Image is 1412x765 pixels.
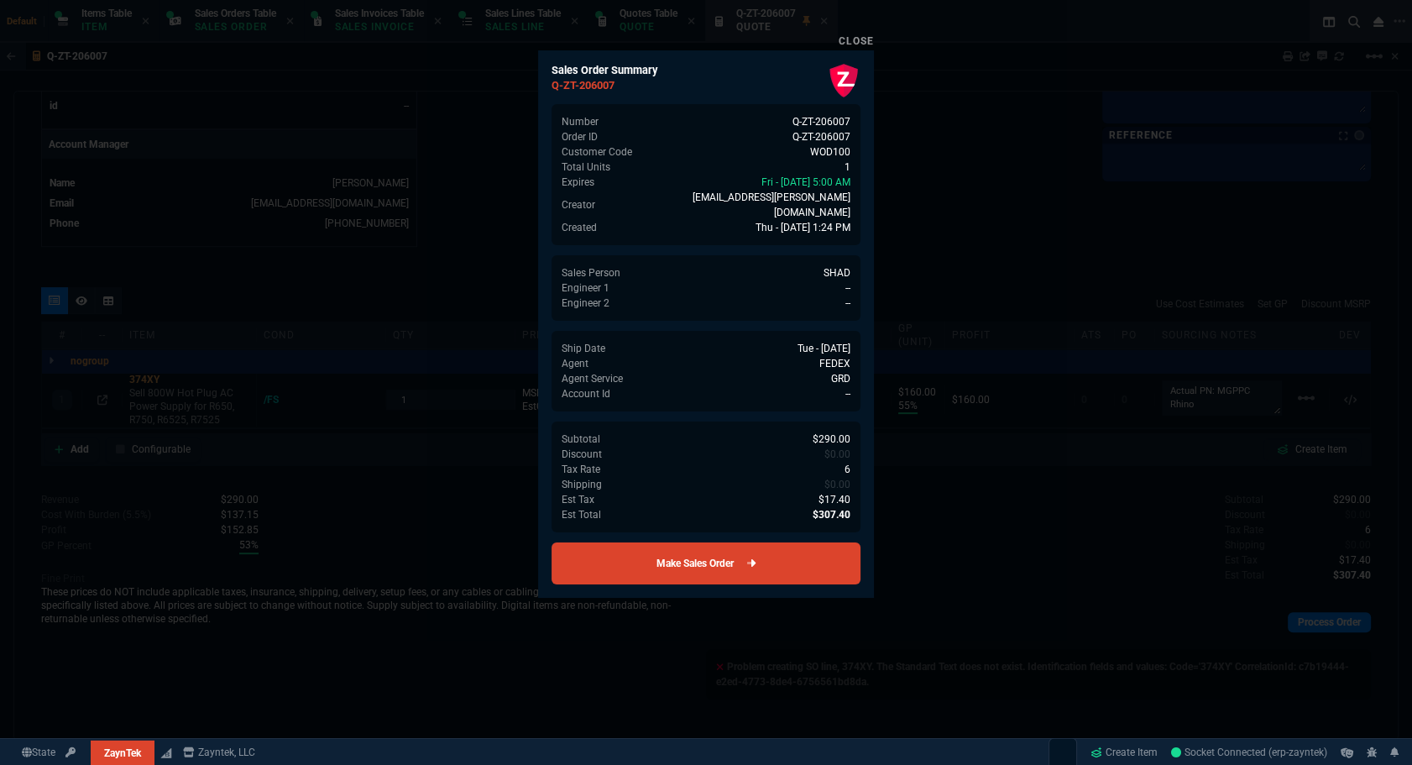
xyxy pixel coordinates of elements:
a: API TOKEN [60,745,81,760]
h6: Sales Order Summary [552,64,860,77]
a: Close [839,35,874,47]
span: Socket Connected (erp-zayntek) [1171,747,1327,758]
a: Global State [17,745,60,760]
h5: Q-ZT-206007 [552,77,860,93]
a: msbcCompanyName [178,745,260,760]
a: Create Item [1084,740,1164,765]
a: Make Sales Order [552,542,860,584]
a: 9p6164RB7QRlY-LNAABg [1171,745,1327,760]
